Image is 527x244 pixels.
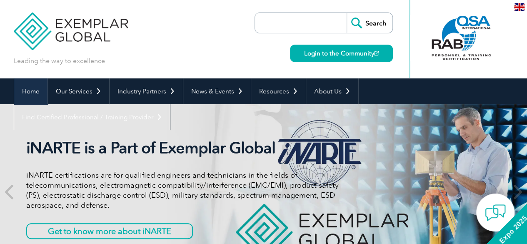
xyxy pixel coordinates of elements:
[251,78,306,104] a: Resources
[514,3,525,11] img: en
[347,13,392,33] input: Search
[485,202,506,223] img: contact-chat.png
[290,45,393,62] a: Login to the Community
[26,170,339,210] p: iNARTE certifications are for qualified engineers and technicians in the fields of telecommunicat...
[183,78,251,104] a: News & Events
[14,104,170,130] a: Find Certified Professional / Training Provider
[26,223,193,239] a: Get to know more about iNARTE
[48,78,109,104] a: Our Services
[110,78,183,104] a: Industry Partners
[374,51,379,55] img: open_square.png
[26,138,339,158] h2: iNARTE is a Part of Exemplar Global
[306,78,358,104] a: About Us
[14,78,47,104] a: Home
[14,56,105,65] p: Leading the way to excellence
